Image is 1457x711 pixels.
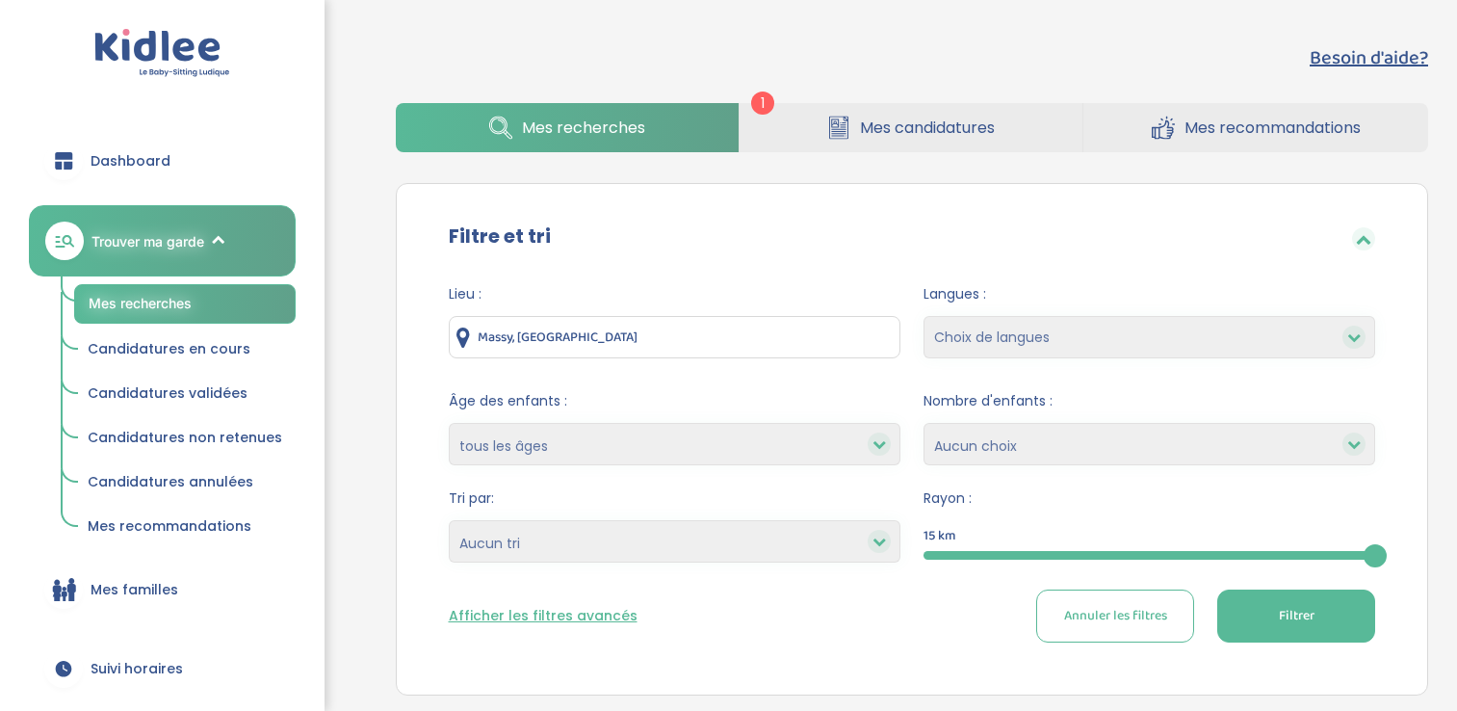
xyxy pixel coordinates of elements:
[91,659,183,679] span: Suivi horaires
[1279,606,1314,626] span: Filtrer
[74,284,296,324] a: Mes recherches
[74,331,296,368] a: Candidatures en cours
[88,428,282,447] span: Candidatures non retenues
[449,488,900,509] span: Tri par:
[91,231,204,251] span: Trouver ma garde
[29,126,296,196] a: Dashboard
[924,391,1375,411] span: Nombre d'enfants :
[94,29,230,78] img: logo.svg
[88,516,251,536] span: Mes recommandations
[1036,590,1194,643] button: Annuler les filtres
[1064,606,1167,626] span: Annuler les filtres
[1184,116,1361,140] span: Mes recommandations
[751,92,774,115] span: 1
[522,116,645,140] span: Mes recherches
[449,284,900,304] span: Lieu :
[449,222,551,250] label: Filtre et tri
[924,284,1375,304] span: Langues :
[1310,43,1428,72] button: Besoin d'aide?
[860,116,995,140] span: Mes candidatures
[29,555,296,624] a: Mes familles
[29,634,296,703] a: Suivi horaires
[740,103,1082,152] a: Mes candidatures
[74,376,296,412] a: Candidatures validées
[924,526,956,546] span: 15 km
[449,316,900,358] input: Ville ou code postale
[88,472,253,491] span: Candidatures annulées
[91,151,170,171] span: Dashboard
[396,103,739,152] a: Mes recherches
[1083,103,1427,152] a: Mes recommandations
[29,205,296,276] a: Trouver ma garde
[449,606,637,626] button: Afficher les filtres avancés
[924,488,1375,509] span: Rayon :
[1217,590,1375,643] button: Filtrer
[449,391,900,411] span: Âge des enfants :
[89,295,192,311] span: Mes recherches
[91,580,178,600] span: Mes familles
[88,383,247,403] span: Candidatures validées
[88,339,250,358] span: Candidatures en cours
[74,420,296,457] a: Candidatures non retenues
[74,509,296,545] a: Mes recommandations
[74,464,296,501] a: Candidatures annulées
